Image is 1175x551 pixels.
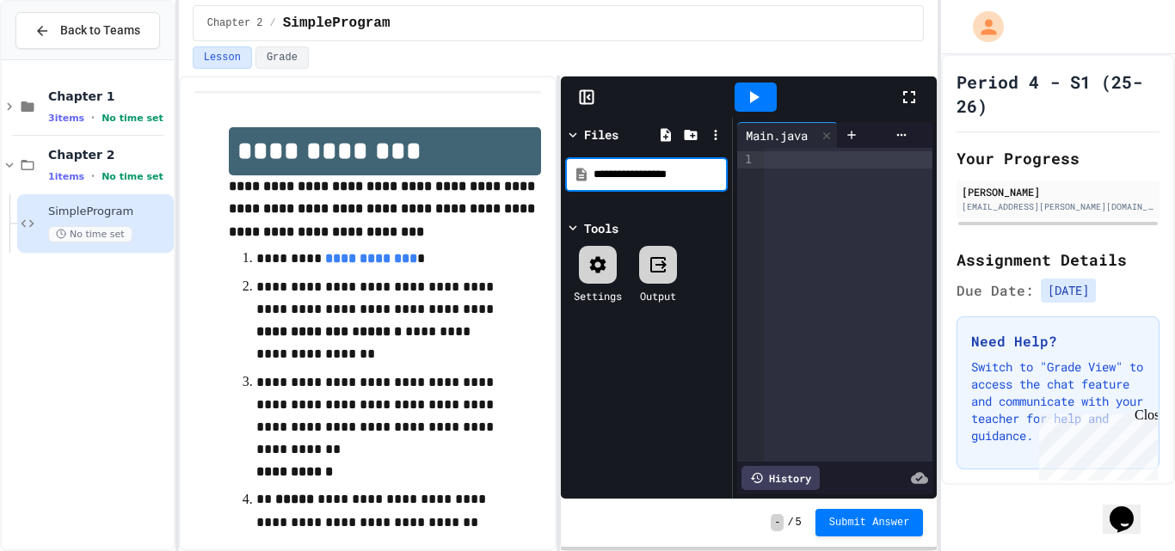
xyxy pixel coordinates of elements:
span: No time set [102,113,163,124]
div: Chat with us now!Close [7,7,119,109]
div: Tools [584,219,618,237]
span: SimpleProgram [283,13,391,34]
div: 1 [737,151,754,168]
span: Back to Teams [60,21,140,40]
div: [PERSON_NAME] [962,184,1154,199]
span: Chapter 2 [207,16,263,30]
span: • [91,169,95,183]
div: Main.java [737,126,816,144]
span: 3 items [48,113,84,124]
span: 5 [796,516,802,530]
span: / [270,16,276,30]
span: [DATE] [1041,279,1096,303]
p: Switch to "Grade View" to access the chat feature and communicate with your teacher for help and ... [971,358,1145,444]
span: / [787,516,793,530]
h1: Period 4 - S1 (25-26) [957,70,1160,118]
button: Grade [255,46,309,69]
button: Lesson [193,46,252,69]
h3: Need Help? [971,331,1145,352]
span: 1 items [48,171,84,182]
span: - [771,514,784,531]
div: Settings [574,288,622,303]
h2: Your Progress [957,146,1160,170]
span: Submit Answer [829,516,910,530]
div: My Account [955,7,1008,46]
span: • [91,111,95,125]
span: Chapter 1 [48,89,170,104]
iframe: chat widget [1032,407,1158,481]
div: Main.java [737,122,838,148]
span: No time set [48,226,132,242]
span: No time set [102,171,163,182]
span: SimpleProgram [48,205,170,219]
h2: Assignment Details [957,248,1160,272]
div: History [741,466,820,490]
iframe: chat widget [1103,482,1158,534]
span: Chapter 2 [48,147,170,162]
span: Due Date: [957,280,1034,301]
button: Submit Answer [815,509,924,536]
div: [EMAIL_ADDRESS][PERSON_NAME][DOMAIN_NAME] [962,200,1154,213]
div: Files [584,126,618,144]
button: Back to Teams [15,12,160,49]
div: Output [640,288,676,303]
